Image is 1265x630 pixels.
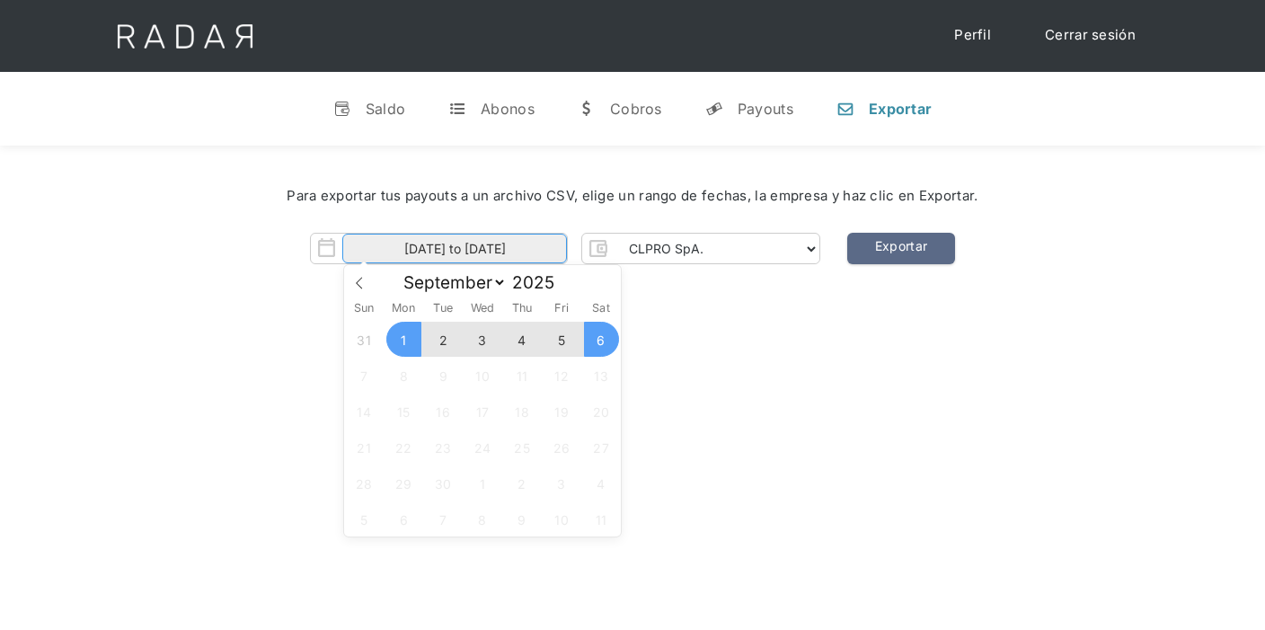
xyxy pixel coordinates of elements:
span: September 29, 2025 [386,466,421,501]
span: October 4, 2025 [584,466,619,501]
span: Mon [384,303,423,315]
span: September 19, 2025 [544,394,579,429]
span: Tue [423,303,463,315]
span: September 22, 2025 [386,430,421,465]
div: Payouts [738,100,793,118]
span: September 27, 2025 [584,430,619,465]
span: September 16, 2025 [426,394,461,429]
span: September 11, 2025 [505,358,540,393]
a: Cerrar sesión [1027,18,1154,53]
span: September 12, 2025 [544,358,579,393]
span: September 24, 2025 [465,430,500,465]
span: September 10, 2025 [465,358,500,393]
span: Thu [502,303,542,315]
div: w [578,100,596,118]
a: Exportar [847,233,955,264]
span: September 6, 2025 [584,322,619,357]
span: Sun [344,303,384,315]
span: October 7, 2025 [426,501,461,537]
div: y [705,100,723,118]
span: October 9, 2025 [505,501,540,537]
span: September 13, 2025 [584,358,619,393]
div: v [333,100,351,118]
span: September 14, 2025 [347,394,382,429]
div: Cobros [610,100,662,118]
span: October 10, 2025 [544,501,579,537]
div: Exportar [869,100,932,118]
span: September 3, 2025 [465,322,500,357]
span: Sat [581,303,621,315]
span: October 2, 2025 [505,466,540,501]
span: August 31, 2025 [347,322,382,357]
a: Perfil [936,18,1009,53]
select: Month [394,271,507,294]
span: September 9, 2025 [426,358,461,393]
span: October 11, 2025 [584,501,619,537]
span: October 5, 2025 [347,501,382,537]
span: October 1, 2025 [465,466,500,501]
div: t [448,100,466,118]
span: September 2, 2025 [426,322,461,357]
span: September 18, 2025 [505,394,540,429]
div: Para exportar tus payouts a un archivo CSV, elige un rango de fechas, la empresa y haz clic en Ex... [54,186,1211,207]
span: October 3, 2025 [544,466,579,501]
span: September 21, 2025 [347,430,382,465]
span: September 30, 2025 [426,466,461,501]
span: September 26, 2025 [544,430,579,465]
span: September 17, 2025 [465,394,500,429]
span: September 15, 2025 [386,394,421,429]
span: September 20, 2025 [584,394,619,429]
span: September 25, 2025 [505,430,540,465]
span: September 1, 2025 [386,322,421,357]
span: September 7, 2025 [347,358,382,393]
div: Saldo [366,100,406,118]
input: Year [507,272,571,293]
span: September 5, 2025 [544,322,579,357]
span: Fri [542,303,581,315]
form: Form [310,233,820,264]
span: September 8, 2025 [386,358,421,393]
span: September 23, 2025 [426,430,461,465]
span: October 6, 2025 [386,501,421,537]
span: September 28, 2025 [347,466,382,501]
span: September 4, 2025 [505,322,540,357]
div: Abonos [481,100,535,118]
span: Wed [463,303,502,315]
span: October 8, 2025 [465,501,500,537]
div: n [836,100,854,118]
